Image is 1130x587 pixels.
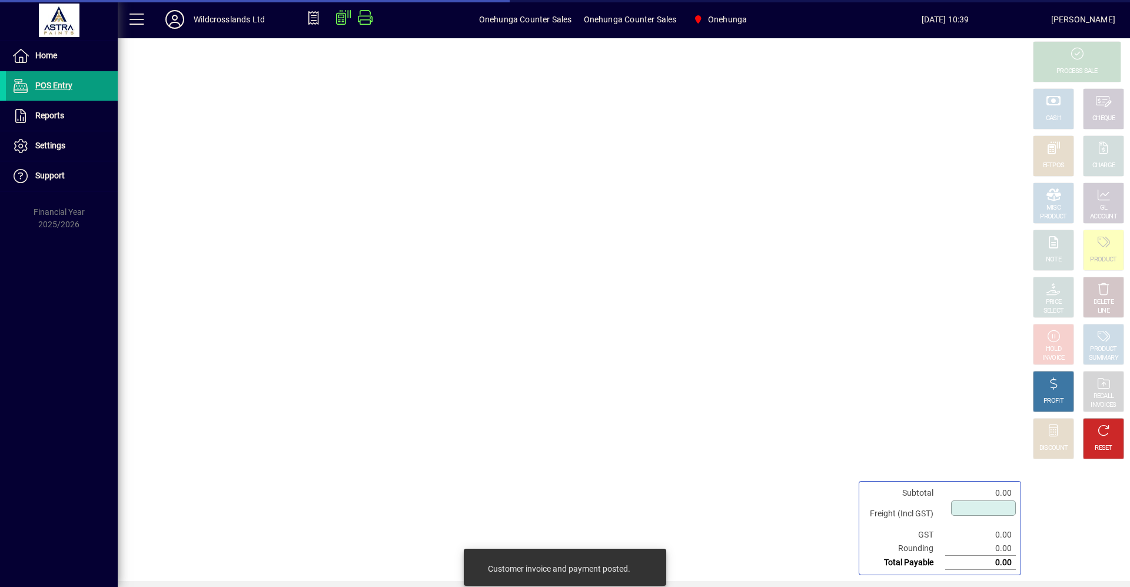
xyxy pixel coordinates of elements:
div: INVOICE [1042,354,1064,363]
div: MISC [1046,204,1061,213]
td: 0.00 [945,542,1016,556]
span: [DATE] 10:39 [839,10,1051,29]
div: SELECT [1043,307,1064,316]
div: PRODUCT [1090,256,1116,264]
span: Reports [35,111,64,120]
div: Wildcrosslands Ltd [194,10,265,29]
span: Onehunga Counter Sales [584,10,677,29]
div: PROCESS SALE [1056,67,1098,76]
td: GST [864,528,945,542]
div: LINE [1098,307,1109,316]
div: Customer invoice and payment posted. [488,563,630,575]
td: 0.00 [945,528,1016,542]
div: CHARGE [1092,161,1115,170]
a: Settings [6,131,118,161]
div: CASH [1046,114,1061,123]
a: Home [6,41,118,71]
div: CHEQUE [1092,114,1115,123]
div: PRODUCT [1040,213,1066,221]
div: NOTE [1046,256,1061,264]
div: PRICE [1046,298,1062,307]
td: Total Payable [864,556,945,570]
div: DELETE [1094,298,1114,307]
div: EFTPOS [1043,161,1065,170]
div: PROFIT [1043,397,1063,406]
td: Subtotal [864,486,945,500]
div: RESET [1095,444,1112,453]
td: 0.00 [945,556,1016,570]
div: SUMMARY [1089,354,1118,363]
span: Onehunga [688,9,752,30]
div: DISCOUNT [1039,444,1068,453]
div: HOLD [1046,345,1061,354]
td: Freight (Incl GST) [864,500,945,528]
span: Home [35,51,57,60]
div: INVOICES [1091,401,1116,410]
span: Support [35,171,65,180]
div: GL [1100,204,1108,213]
button: Profile [156,9,194,30]
td: Rounding [864,542,945,556]
span: Onehunga [708,10,747,29]
td: 0.00 [945,486,1016,500]
span: POS Entry [35,81,72,90]
span: Settings [35,141,65,150]
div: ACCOUNT [1090,213,1117,221]
div: RECALL [1094,392,1114,401]
a: Support [6,161,118,191]
span: Onehunga Counter Sales [479,10,572,29]
a: Reports [6,101,118,131]
div: [PERSON_NAME] [1051,10,1115,29]
div: PRODUCT [1090,345,1116,354]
